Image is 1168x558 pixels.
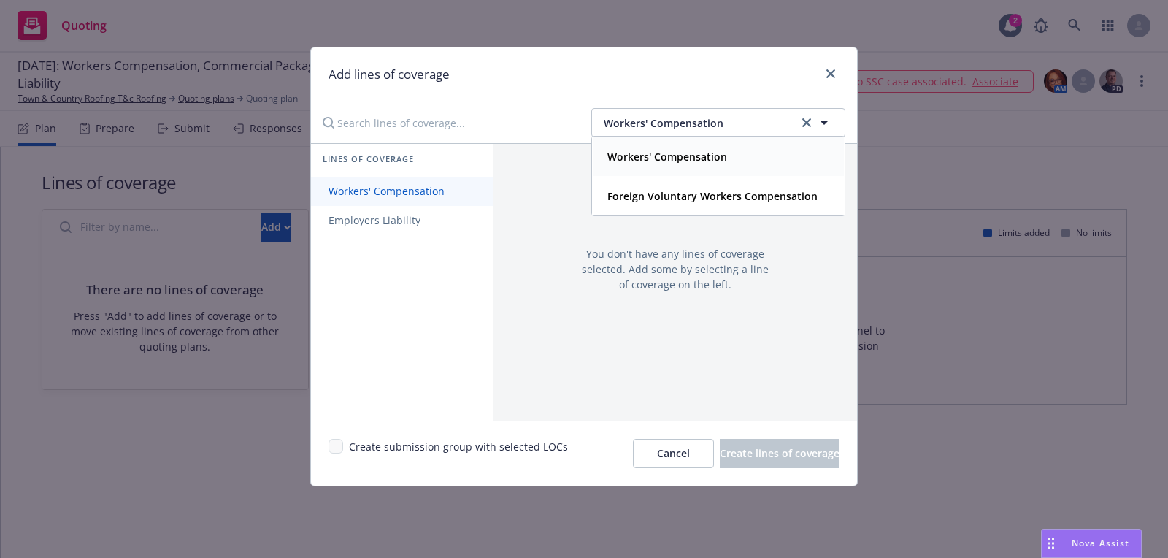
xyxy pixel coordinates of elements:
strong: Workers' Compensation [607,150,727,164]
button: Workers' Compensationclear selection [591,108,845,137]
span: Create submission group with selected LOCs [349,439,568,468]
div: Drag to move [1042,530,1060,557]
span: Workers' Compensation [311,184,462,198]
button: Cancel [633,439,714,468]
span: You don't have any lines of coverage selected. Add some by selecting a line of coverage on the left. [581,246,769,292]
span: Create lines of coverage [720,446,839,460]
strong: Foreign Voluntary Workers Compensation [607,189,818,203]
a: close [822,65,839,83]
button: Create lines of coverage [720,439,839,468]
span: Lines of coverage [323,153,414,165]
button: Nova Assist [1041,529,1142,558]
span: Employers Liability [311,213,438,227]
span: Workers' Compensation [604,115,794,131]
span: Nova Assist [1072,537,1129,549]
h1: Add lines of coverage [328,65,450,84]
a: clear selection [798,114,815,131]
span: Cancel [657,446,690,460]
input: Search lines of coverage... [314,108,580,137]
